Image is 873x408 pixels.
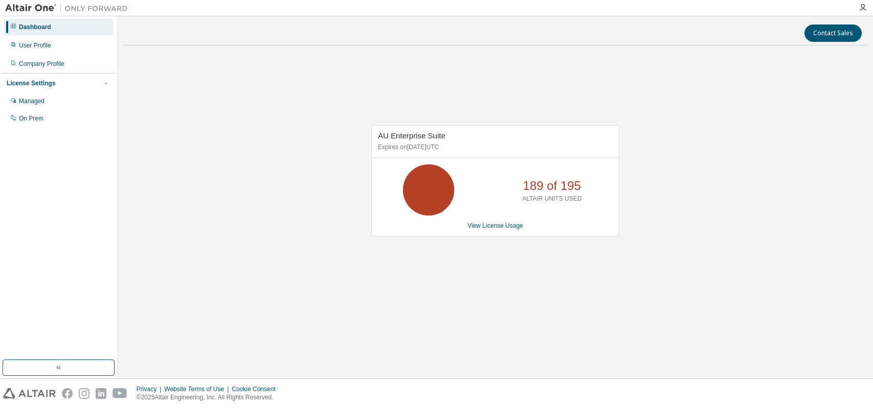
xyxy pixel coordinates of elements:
[3,388,56,399] img: altair_logo.svg
[7,79,55,87] div: License Settings
[19,23,51,31] div: Dashboard
[79,388,89,399] img: instagram.svg
[137,385,164,393] div: Privacy
[378,143,610,152] p: Expires on [DATE] UTC
[19,41,51,50] div: User Profile
[19,60,64,68] div: Company Profile
[467,222,523,229] a: View License Usage
[804,25,862,42] button: Contact Sales
[522,195,581,203] p: ALTAIR UNITS USED
[96,388,106,399] img: linkedin.svg
[19,114,43,123] div: On Prem
[5,3,133,13] img: Altair One
[523,177,581,195] p: 189 of 195
[378,131,445,140] span: AU Enterprise Suite
[62,388,73,399] img: facebook.svg
[19,97,44,105] div: Managed
[137,393,282,402] p: © 2025 Altair Engineering, Inc. All Rights Reserved.
[113,388,127,399] img: youtube.svg
[164,385,232,393] div: Website Terms of Use
[232,385,281,393] div: Cookie Consent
